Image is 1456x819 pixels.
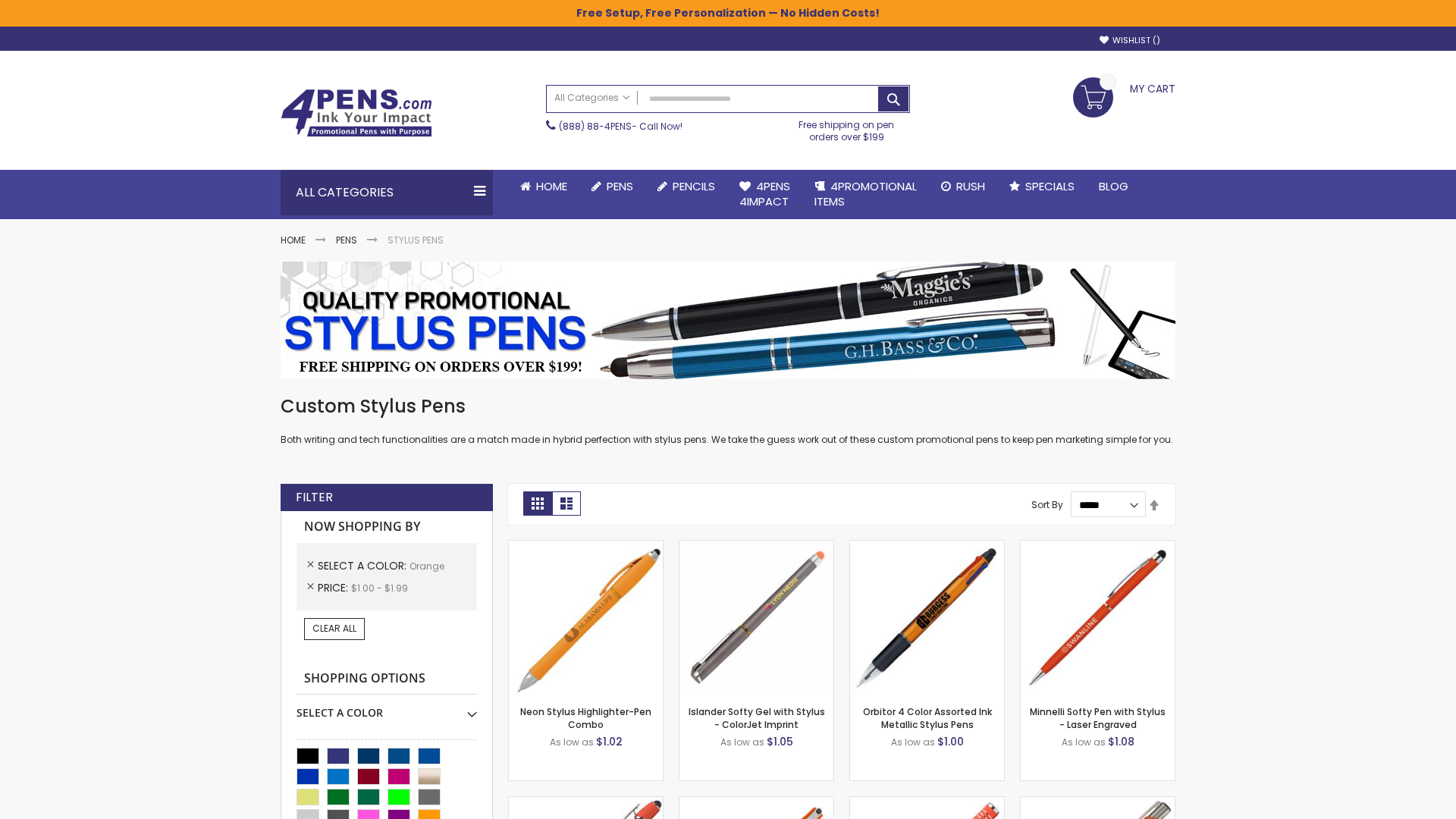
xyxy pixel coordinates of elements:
[579,170,645,203] a: Pens
[536,178,567,194] span: Home
[523,491,552,516] strong: Grid
[281,394,1175,419] h1: Custom Stylus Pens
[559,120,682,133] span: - Call Now!
[550,736,594,748] span: As low as
[296,489,333,506] strong: Filter
[509,541,663,695] img: Neon Stylus Highlighter-Pen Combo-Orange
[814,178,917,209] span: 4PROMOTIONAL ITEMS
[1100,35,1160,46] a: Wishlist
[739,178,790,209] span: 4Pens 4impact
[1021,796,1175,809] a: Tres-Chic Softy Brights with Stylus Pen - Laser-Orange
[727,170,802,219] a: 4Pens4impact
[1030,705,1166,730] a: Minnelli Softy Pen with Stylus - Laser Engraved
[312,622,356,635] span: Clear All
[596,734,623,749] span: $1.02
[937,734,964,749] span: $1.00
[929,170,997,203] a: Rush
[956,178,985,194] span: Rush
[720,736,764,748] span: As low as
[281,262,1175,379] img: Stylus Pens
[351,582,408,595] span: $1.00 - $1.99
[297,511,477,543] strong: Now Shopping by
[645,170,727,203] a: Pencils
[607,178,633,194] span: Pens
[850,796,1004,809] a: Marin Softy Pen with Stylus - Laser Engraved-Orange
[1031,498,1063,511] label: Sort By
[1108,734,1134,749] span: $1.08
[997,170,1087,203] a: Specials
[850,541,1004,695] img: Orbitor 4 Color Assorted Ink Metallic Stylus Pens-Orange
[850,540,1004,553] a: Orbitor 4 Color Assorted Ink Metallic Stylus Pens-Orange
[1062,736,1106,748] span: As low as
[388,234,444,246] strong: Stylus Pens
[1025,178,1075,194] span: Specials
[802,170,929,219] a: 4PROMOTIONALITEMS
[297,663,477,695] strong: Shopping Options
[409,560,444,573] span: Orange
[1087,170,1141,203] a: Blog
[767,734,793,749] span: $1.05
[1099,178,1128,194] span: Blog
[281,170,493,215] div: All Categories
[281,394,1175,447] div: Both writing and tech functionalities are a match made in hybrid perfection with stylus pens. We ...
[336,234,357,246] a: Pens
[281,234,306,246] a: Home
[891,736,935,748] span: As low as
[1021,540,1175,553] a: Minnelli Softy Pen with Stylus - Laser Engraved-Orange
[679,796,833,809] a: Avendale Velvet Touch Stylus Gel Pen-Orange
[318,580,351,595] span: Price
[1021,541,1175,695] img: Minnelli Softy Pen with Stylus - Laser Engraved-Orange
[559,120,632,133] a: (888) 88-4PENS
[520,705,651,730] a: Neon Stylus Highlighter-Pen Combo
[297,695,477,720] div: Select A Color
[547,86,638,111] a: All Categories
[304,618,365,639] a: Clear All
[509,540,663,553] a: Neon Stylus Highlighter-Pen Combo-Orange
[673,178,715,194] span: Pencils
[679,540,833,553] a: Islander Softy Gel with Stylus - ColorJet Imprint-Orange
[689,705,825,730] a: Islander Softy Gel with Stylus - ColorJet Imprint
[783,113,911,143] div: Free shipping on pen orders over $199
[679,541,833,695] img: Islander Softy Gel with Stylus - ColorJet Imprint-Orange
[554,92,630,104] span: All Categories
[863,705,992,730] a: Orbitor 4 Color Assorted Ink Metallic Stylus Pens
[508,170,579,203] a: Home
[318,558,409,573] span: Select A Color
[509,796,663,809] a: 4P-MS8B-Orange
[281,89,432,137] img: 4Pens Custom Pens and Promotional Products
